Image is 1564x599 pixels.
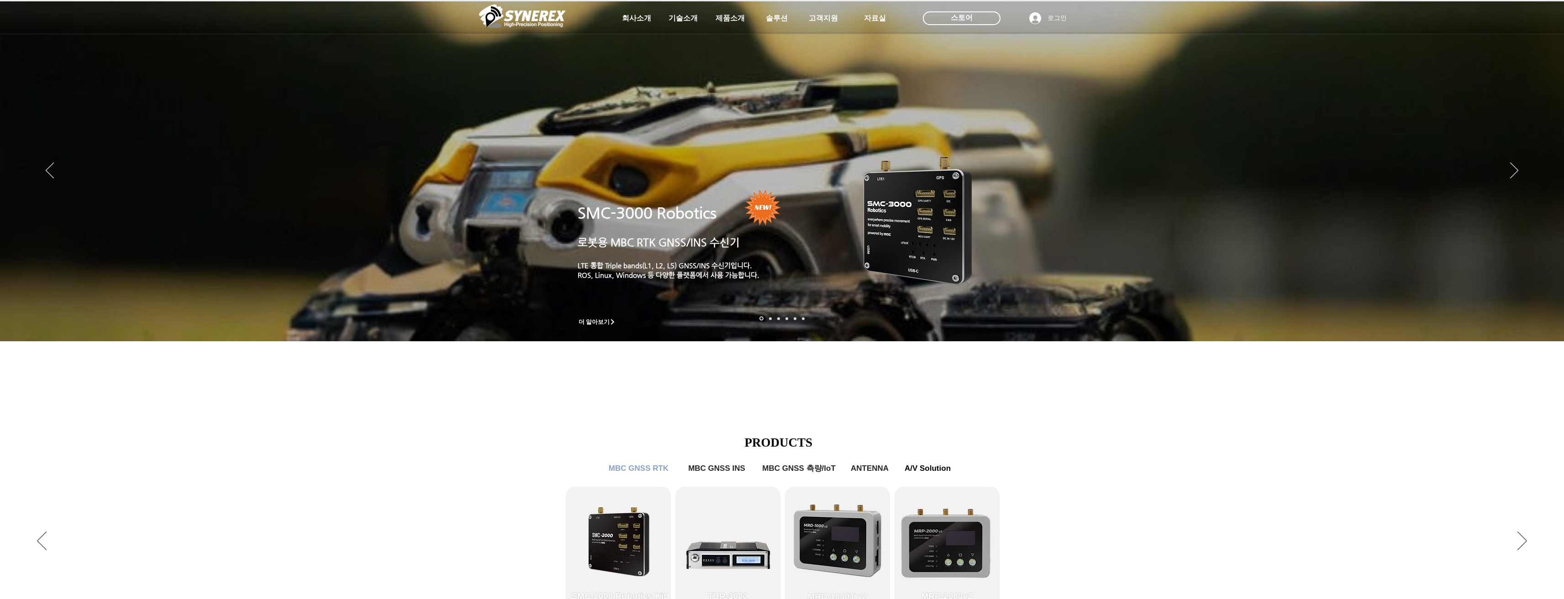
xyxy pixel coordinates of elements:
a: 측량 IoT [777,317,780,320]
span: 로그인 [1044,14,1070,23]
img: 씨너렉스_White_simbol_대지 1.png [479,2,566,30]
button: 이전 [46,162,54,180]
a: MBC GNSS RTK [602,459,675,478]
a: 자료실 [852,9,898,27]
span: ANTENNA [851,464,889,473]
span: 기술소개 [669,14,698,23]
a: 회사소개 [614,9,659,27]
span: 더 알아보기 [579,318,610,326]
button: 다음 [1517,531,1527,552]
a: 제품소개 [707,9,753,27]
span: PRODUCTS [745,436,813,449]
a: 기술소개 [660,9,706,27]
nav: 슬라이드 [757,317,807,321]
a: A/V Solution [898,459,958,478]
a: 더 알아보기 [574,316,620,328]
span: MBC GNSS INS [688,464,745,473]
button: 다음 [1510,162,1518,180]
span: A/V Solution [905,464,951,473]
img: KakaoTalk_20241224_155801212.png [851,143,985,296]
a: SMC-3000 Robotics [578,204,716,222]
span: 솔루션 [766,14,788,23]
a: 로봇 [794,317,796,320]
a: MBC GNSS 측량/IoT [756,459,843,478]
div: 스토어 [923,11,1001,25]
a: ROS, Linux, Windows 등 다양한 플랫폼에서 사용 가능합니다. [578,271,759,279]
a: 정밀농업 [802,317,805,320]
a: 드론 8 - SMC 2000 [769,317,772,320]
a: 솔루션 [754,9,800,27]
a: 고객지원 [800,9,846,27]
a: 자율주행 [785,317,788,320]
span: 회사소개 [622,14,651,23]
span: 스토어 [951,13,973,23]
a: 로봇- SMC 2000 [759,317,764,321]
a: 로봇용 MBC RTK GNSS/INS 수신기 [578,236,740,248]
span: 자료실 [864,14,886,23]
a: LTE 통합 Triple bands(L1, L2, L5) GNSS/INS 수신기입니다. [578,261,752,269]
span: MBC GNSS 측량/IoT [762,463,836,474]
span: 제품소개 [716,14,745,23]
a: MBC GNSS INS [683,459,751,478]
span: 고객지원 [809,14,838,23]
button: 이전 [37,531,47,552]
button: 로그인 [1023,10,1073,27]
span: MBC GNSS RTK [609,464,669,473]
a: ANTENNA [847,459,893,478]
